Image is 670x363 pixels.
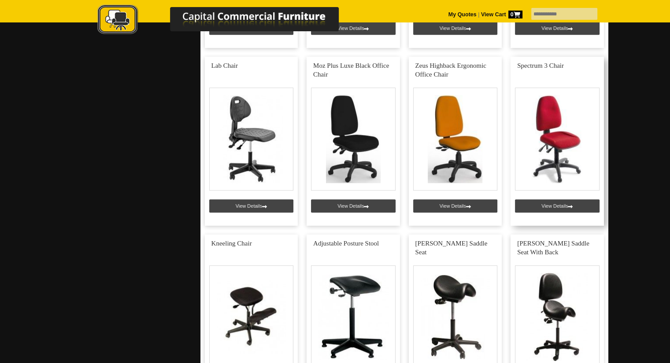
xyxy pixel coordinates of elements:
[508,11,522,18] span: 0
[73,4,381,37] img: Capital Commercial Furniture Logo
[479,11,522,18] a: View Cart0
[73,4,381,39] a: Capital Commercial Furniture Logo
[481,11,522,18] strong: View Cart
[448,11,477,18] a: My Quotes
